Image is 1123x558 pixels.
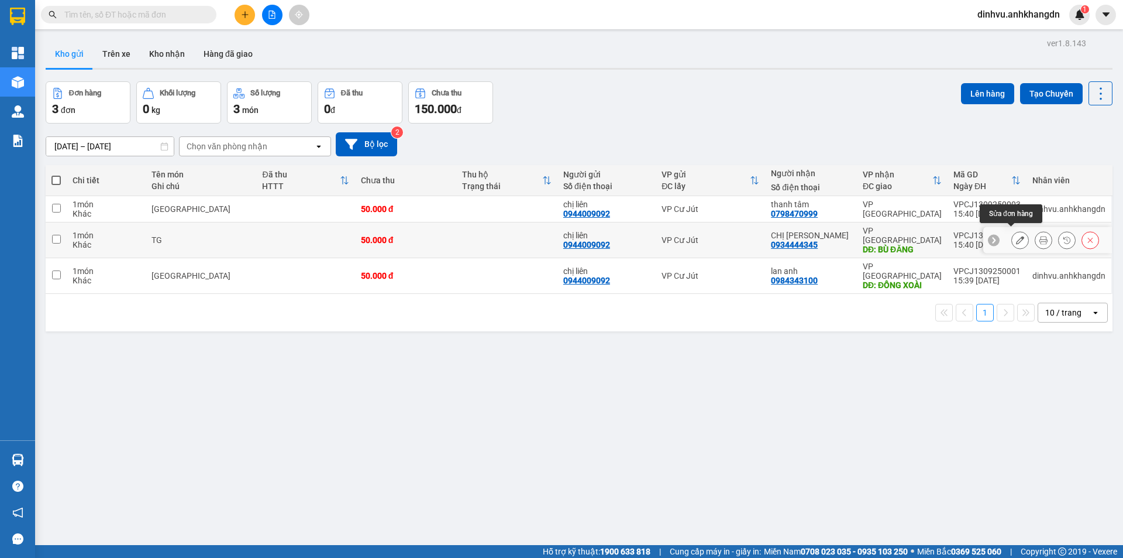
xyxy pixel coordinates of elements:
button: Khối lượng0kg [136,81,221,124]
span: file-add [268,11,276,19]
button: Đơn hàng3đơn [46,81,130,124]
span: Hỗ trợ kỹ thuật: [543,545,650,558]
div: 0944009092 [563,240,610,249]
div: Số lượng [250,89,280,97]
div: DĐ: BÙ ĐĂNG [863,245,942,254]
span: | [1010,545,1012,558]
span: đ [330,105,335,115]
span: 0 [143,102,149,116]
div: Mã GD [953,170,1011,179]
div: 1 món [73,200,140,209]
div: Đã thu [341,89,363,97]
span: Miền Nam [764,545,908,558]
strong: 0708 023 035 - 0935 103 250 [801,547,908,556]
span: Nhận: [100,11,128,23]
div: Số điện thoại [563,182,650,191]
div: Khác [73,209,140,218]
div: Khác [73,240,140,249]
div: Chưa thu [361,176,450,185]
svg: open [314,142,323,151]
span: đ [457,105,461,115]
div: 50.000 đ [361,271,450,280]
span: aim [295,11,303,19]
button: Đã thu0đ [318,81,402,124]
div: chị liên [563,231,650,240]
strong: 1900 633 818 [600,547,650,556]
div: 0798470999 [771,209,818,218]
div: 15:40 [DATE] [953,240,1021,249]
div: VPCJ1309250002 [953,231,1021,240]
th: Toggle SortBy [256,165,354,196]
div: 15:40 [DATE] [953,209,1021,218]
span: 0 [324,102,330,116]
div: 10 / trang [1045,307,1081,319]
div: 0944009092 [563,276,610,285]
div: 50.000 [98,76,220,92]
div: VP [GEOGRAPHIC_DATA] [100,10,219,38]
button: 1 [976,304,994,321]
div: thanh tâm [100,38,219,52]
div: DĐ: ĐỒNG XOÀI [863,280,942,290]
button: Số lượng3món [227,81,312,124]
button: aim [289,5,309,25]
img: solution-icon [12,135,24,147]
div: 1 món [73,231,140,240]
div: Người gửi [563,170,650,179]
div: Chi tiết [73,176,140,185]
button: Kho gửi [46,40,93,68]
span: caret-down [1101,9,1111,20]
span: copyright [1058,547,1066,556]
span: 3 [233,102,240,116]
span: plus [241,11,249,19]
div: Trạng thái [462,182,542,191]
span: ⚪️ [911,549,914,554]
div: 0798470999 [100,52,219,69]
div: 0944009092 [10,38,92,54]
img: warehouse-icon [12,76,24,88]
div: dinhvu.anhkhangdn [1032,271,1105,280]
div: lan anh [771,266,851,276]
div: VP [GEOGRAPHIC_DATA] [863,200,942,218]
div: Sửa đơn hàng [980,204,1042,223]
span: | [659,545,661,558]
div: 0934444345 [771,240,818,249]
div: CHỊ HUỆ BÙ ĐĂNG [771,231,851,240]
div: Ngày ĐH [953,182,1011,191]
svg: open [1091,308,1100,317]
div: TX [151,204,250,214]
div: 1 món [73,266,140,276]
div: Đơn hàng [69,89,101,97]
span: 150.000 [415,102,457,116]
th: Toggle SortBy [656,165,765,196]
th: Toggle SortBy [456,165,557,196]
button: Lên hàng [961,83,1014,104]
button: Kho nhận [140,40,194,68]
div: TG [151,235,250,245]
sup: 2 [391,126,403,138]
div: Nhân viên [1032,176,1105,185]
th: Toggle SortBy [857,165,948,196]
input: Select a date range. [46,137,174,156]
sup: 1 [1081,5,1089,13]
button: caret-down [1096,5,1116,25]
div: Người nhận [771,169,851,178]
div: Chưa thu [432,89,461,97]
button: Trên xe [93,40,140,68]
div: 50.000 đ [361,204,450,214]
span: Miền Bắc [917,545,1001,558]
div: Số điện thoại [771,183,851,192]
span: đơn [61,105,75,115]
div: VP [GEOGRAPHIC_DATA] [863,226,942,245]
span: kg [151,105,160,115]
span: dinhvu.anhkhangdn [968,7,1069,22]
span: 3 [52,102,58,116]
span: Gửi: [10,11,28,23]
div: Ghi chú [151,182,250,191]
div: VP nhận [863,170,932,179]
span: message [12,533,23,545]
img: logo-vxr [10,8,25,25]
div: thanh tâm [771,200,851,209]
div: Chọn văn phòng nhận [187,141,267,152]
div: 0984343100 [771,276,818,285]
div: dinhvu.anhkhangdn [1032,204,1105,214]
